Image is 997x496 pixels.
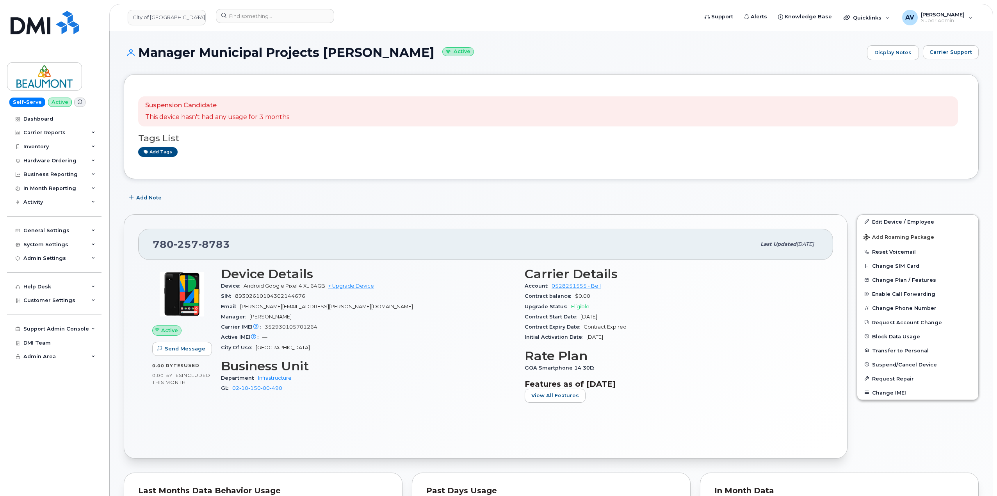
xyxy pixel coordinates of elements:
[857,343,978,357] button: Transfer to Personal
[571,304,589,309] span: Eligible
[857,215,978,229] a: Edit Device / Employee
[525,349,819,363] h3: Rate Plan
[124,191,168,205] button: Add Note
[552,283,601,289] a: 0528251555 - Bell
[525,283,552,289] span: Account
[525,379,819,389] h3: Features as of [DATE]
[145,101,289,110] p: Suspension Candidate
[262,334,267,340] span: —
[221,385,232,391] span: GL
[221,345,256,350] span: City Of Use
[221,283,244,289] span: Device
[232,385,282,391] a: 02-10-150-00-490
[857,372,978,386] button: Request Repair
[857,357,978,372] button: Suspend/Cancel Device
[857,329,978,343] button: Block Data Usage
[221,359,515,373] h3: Business Unit
[244,283,325,289] span: Android Google Pixel 4 XL 64GB
[525,267,819,281] h3: Carrier Details
[138,147,178,157] a: Add tags
[152,373,182,378] span: 0.00 Bytes
[158,271,205,318] img: image20231002-3703462-105lxej.png
[760,241,796,247] span: Last updated
[136,194,162,201] span: Add Note
[152,342,212,356] button: Send Message
[872,361,937,367] span: Suspend/Cancel Device
[525,365,598,371] span: GOA Smartphone 14 30D
[198,238,230,250] span: 8783
[221,267,515,281] h3: Device Details
[575,293,590,299] span: $0.00
[221,334,262,340] span: Active IMEI
[525,334,586,340] span: Initial Activation Date
[265,324,317,330] span: 352930105701264
[584,324,627,330] span: Contract Expired
[442,47,474,56] small: Active
[249,314,292,320] span: [PERSON_NAME]
[328,283,374,289] a: + Upgrade Device
[929,48,972,56] span: Carrier Support
[138,487,388,495] div: Last Months Data Behavior Usage
[580,314,597,320] span: [DATE]
[923,45,979,59] button: Carrier Support
[184,363,199,368] span: used
[152,363,184,368] span: 0.00 Bytes
[221,324,265,330] span: Carrier IMEI
[863,234,934,242] span: Add Roaming Package
[138,133,964,143] h3: Tags List
[525,293,575,299] span: Contract balance
[256,345,310,350] span: [GEOGRAPHIC_DATA]
[235,293,305,299] span: 89302610104302144676
[525,389,586,403] button: View All Features
[857,245,978,259] button: Reset Voicemail
[857,315,978,329] button: Request Account Change
[240,304,413,309] span: [PERSON_NAME][EMAIL_ADDRESS][PERSON_NAME][DOMAIN_NAME]
[153,238,230,250] span: 780
[258,375,292,381] a: Infrastructure
[872,291,935,297] span: Enable Call Forwarding
[872,277,936,283] span: Change Plan / Features
[426,487,676,495] div: Past Days Usage
[857,259,978,273] button: Change SIM Card
[531,392,579,399] span: View All Features
[525,304,571,309] span: Upgrade Status
[221,375,258,381] span: Department
[857,386,978,400] button: Change IMEI
[161,327,178,334] span: Active
[124,46,863,59] h1: Manager Municipal Projects [PERSON_NAME]
[221,314,249,320] span: Manager
[165,345,205,352] span: Send Message
[525,314,580,320] span: Contract Start Date
[174,238,198,250] span: 257
[867,45,919,60] a: Display Notes
[221,304,240,309] span: Email
[145,113,289,122] p: This device hasn't had any usage for 3 months
[857,229,978,245] button: Add Roaming Package
[525,324,584,330] span: Contract Expiry Date
[857,301,978,315] button: Change Phone Number
[586,334,603,340] span: [DATE]
[714,487,964,495] div: In Month Data
[857,287,978,301] button: Enable Call Forwarding
[857,273,978,287] button: Change Plan / Features
[796,241,814,247] span: [DATE]
[221,293,235,299] span: SIM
